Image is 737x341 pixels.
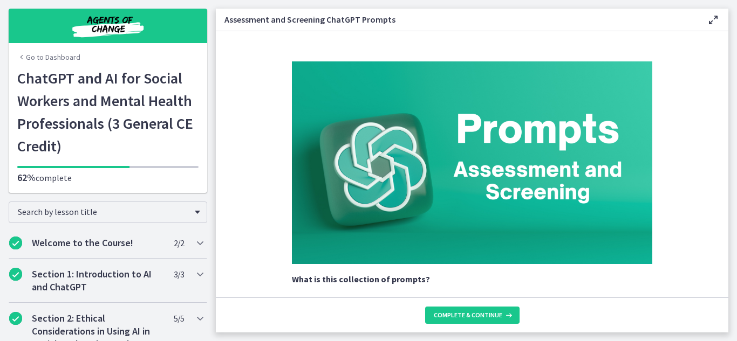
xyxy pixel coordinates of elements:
[32,236,163,249] h2: Welcome to the Course!
[9,312,22,325] i: Completed
[9,201,207,223] div: Search by lesson title
[17,67,199,157] h1: ChatGPT and AI for Social Workers and Mental Health Professionals (3 General CE Credit)
[292,61,652,264] img: Slides_for_Title_Slides_for_ChatGPT_and_AI_for_Social_Work_%2822%29.png
[17,171,199,184] p: complete
[292,294,652,333] p: Prompts that can help social workers gather initial information, assess needs, and conduct screen...
[9,268,22,281] i: Completed
[425,307,520,324] button: Complete & continue
[17,52,80,62] a: Go to Dashboard
[174,268,184,281] span: 3 / 3
[224,13,690,26] h3: Assessment and Screening ChatGPT Prompts
[17,171,36,184] span: 62%
[9,236,22,249] i: Completed
[292,274,430,284] strong: What is this collection of prompts?
[43,13,173,39] img: Agents of Change
[18,206,189,217] span: Search by lesson title
[174,312,184,325] span: 5 / 5
[174,236,184,249] span: 2 / 2
[434,311,502,319] span: Complete & continue
[32,268,163,294] h2: Section 1: Introduction to AI and ChatGPT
